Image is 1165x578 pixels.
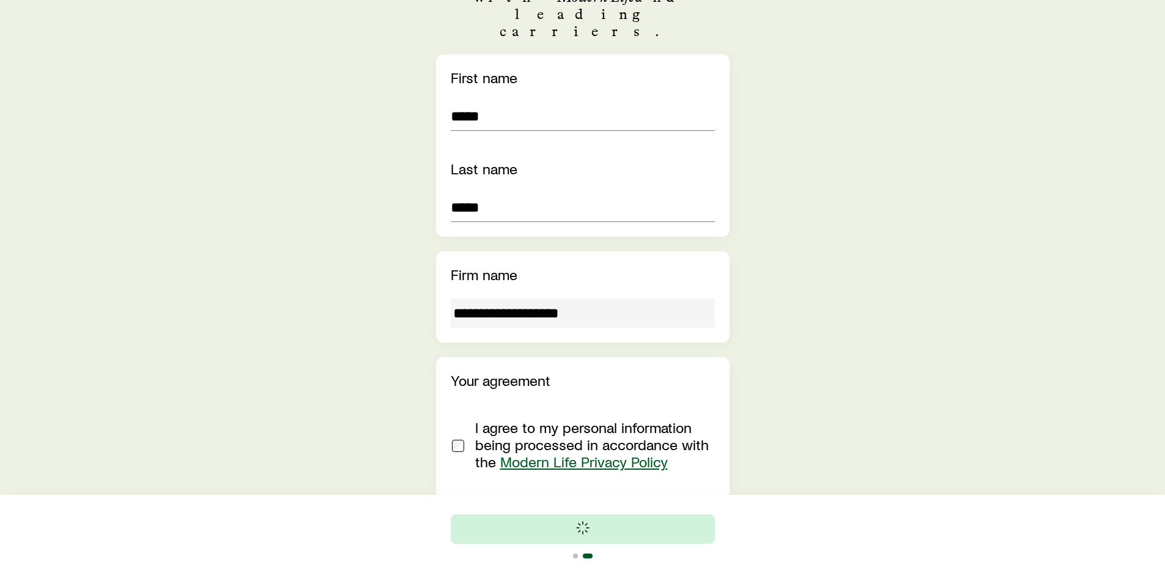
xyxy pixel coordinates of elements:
[451,160,517,177] label: Last name
[452,440,464,452] input: I agree to my personal information being processed in accordance with the Modern Life Privacy Policy
[451,69,517,86] label: First name
[475,418,709,470] span: I agree to my personal information being processed in accordance with the
[451,371,550,389] label: Your agreement
[451,265,517,283] label: Firm name
[500,453,668,470] a: Modern Life Privacy Policy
